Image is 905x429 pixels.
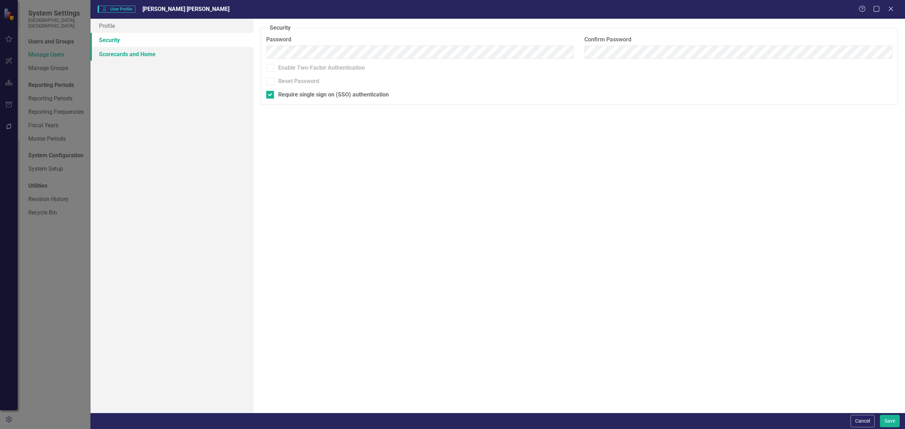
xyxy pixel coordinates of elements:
span: User Profile [98,6,135,13]
label: Confirm Password [584,36,892,44]
div: Reset Password [278,77,319,86]
div: Require single sign on (SSO) authentication [278,91,389,99]
a: Security [90,33,253,47]
a: Profile [90,19,253,33]
a: Scorecards and Home [90,47,253,61]
span: [PERSON_NAME] [PERSON_NAME] [142,6,229,12]
button: Save [880,415,900,427]
legend: Security [266,24,294,32]
label: Password [266,36,574,44]
div: Enable Two-Factor Authentication [278,64,365,72]
button: Cancel [851,415,875,427]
